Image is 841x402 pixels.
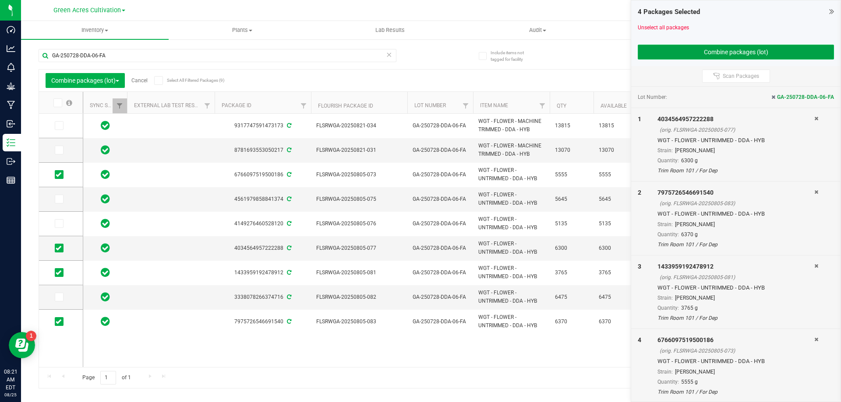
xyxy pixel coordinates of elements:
div: 4561979858841374 [213,195,312,203]
span: WGT - FLOWER - UNTRIMMED - DDA - HYB [478,240,544,256]
span: Lot Number: [638,93,667,101]
span: FLSRWGA-20250805-075 [316,195,402,203]
a: Lab Results [316,21,464,39]
span: Strain: [657,147,673,154]
span: Sync from Compliance System [286,147,291,153]
inline-svg: Outbound [7,157,15,166]
inline-svg: Inventory [7,138,15,147]
a: Sync Status [90,102,124,108]
iframe: Resource center [9,332,35,358]
span: 6370 [555,318,588,326]
p: 08/25 [4,392,17,398]
span: In Sync [101,144,110,156]
span: [PERSON_NAME] [675,295,715,301]
div: WGT - FLOWER - UNTRIMMED - DDA - HYB [657,357,814,366]
span: Audit [464,26,611,34]
span: 3765 [555,269,588,277]
div: 1433959192478912 [213,269,312,277]
span: GA-250728-DDA-06-FA [413,318,468,326]
span: 13815 [555,122,588,130]
span: 5555 g [681,379,698,385]
span: Select all records on this page [66,100,72,106]
span: Strain: [657,295,673,301]
a: Inventory [21,21,169,39]
iframe: Resource center unread badge [26,331,36,341]
span: 5645 [555,195,588,203]
span: Strain: [657,369,673,375]
inline-svg: Reports [7,176,15,185]
div: 4034564957222288 [657,115,814,124]
span: Include items not tagged for facility [491,49,534,63]
div: (orig. FLSRWGA-20250805-081) [660,273,814,281]
span: WGT - FLOWER - MACHINE TRIMMED - DDA - HYB [478,142,544,158]
p: 08:21 AM EDT [4,368,17,392]
span: In Sync [101,217,110,230]
span: In Sync [101,242,110,254]
a: Cancel [131,77,148,84]
span: 5555 [555,171,588,179]
button: Combine packages (lot) [638,45,834,59]
span: Scan Packages [723,73,759,80]
span: 6300 [599,244,632,252]
a: Inventory Counts [611,21,759,39]
span: WGT - FLOWER - UNTRIMMED - DDA - HYB [478,215,544,232]
span: Quantity: [657,157,679,164]
span: GA-250728-DDA-06-FA [413,171,468,179]
span: Inventory [21,26,169,34]
span: 3765 [599,269,632,277]
span: In Sync [101,266,110,279]
span: 6475 [599,293,632,301]
button: Scan Packages [702,70,770,83]
span: 6300 [555,244,588,252]
span: [PERSON_NAME] [675,221,715,227]
div: 4034564957222288 [213,244,312,252]
div: 3338078266374716 [213,293,312,301]
span: GA-250728-DDA-06-FA [413,146,468,154]
div: 4149276460528120 [213,220,312,228]
span: 6475 [555,293,588,301]
span: In Sync [101,193,110,205]
span: FLSRWGA-20250805-077 [316,244,402,252]
a: External Lab Test Result [134,102,203,108]
div: 6766097519500186 [657,336,814,345]
span: GA-250728-DDA-06-FA [413,220,468,228]
span: WGT - FLOWER - UNTRIMMED - DDA - HYB [478,166,544,183]
span: FLSRWGA-20250805-083 [316,318,402,326]
span: Strain: [657,221,673,227]
span: Green Acres Cultivation [53,7,121,14]
span: 3765 g [681,305,698,311]
div: (orig. FLSRWGA-20250805-077) [660,126,814,134]
span: WGT - FLOWER - UNTRIMMED - DDA - HYB [478,289,544,305]
span: WGT - FLOWER - MACHINE TRIMMED - DDA - HYB [478,117,544,134]
span: Sync from Compliance System [286,122,291,129]
div: WGT - FLOWER - UNTRIMMED - DDA - HYB [657,136,814,145]
div: 7975726546691540 [657,188,814,197]
span: Combine packages (lot) [51,77,119,84]
div: Trim Room 101 / For Dep [657,167,814,175]
div: 9317747591473173 [213,122,312,130]
span: 2 [638,189,641,196]
span: 5135 [599,220,632,228]
span: 1 [638,115,641,122]
span: 13815 [599,122,632,130]
span: GA-250728-DDA-06-FA [413,122,468,130]
span: In Sync [101,168,110,181]
span: Sync from Compliance System [286,220,291,227]
span: 6300 g [681,157,698,164]
a: Audit [464,21,611,39]
inline-svg: Inbound [7,119,15,128]
span: Sync from Compliance System [286,294,291,300]
span: In Sync [101,119,110,132]
span: 5645 [599,195,632,203]
span: GA-250728-DDA-06-FA [413,269,468,277]
span: 6370 g [681,231,698,238]
span: FLSRWGA-20250805-081 [316,269,402,277]
button: Combine packages (lot) [46,73,125,88]
a: Package ID [222,102,251,108]
span: In Sync [101,315,110,328]
div: WGT - FLOWER - UNTRIMMED - DDA - HYB [657,283,814,292]
input: 1 [100,371,116,385]
a: Filter [459,98,473,113]
span: FLSRWGA-20250821-034 [316,122,402,130]
span: FLSRWGA-20250821-031 [316,146,402,154]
